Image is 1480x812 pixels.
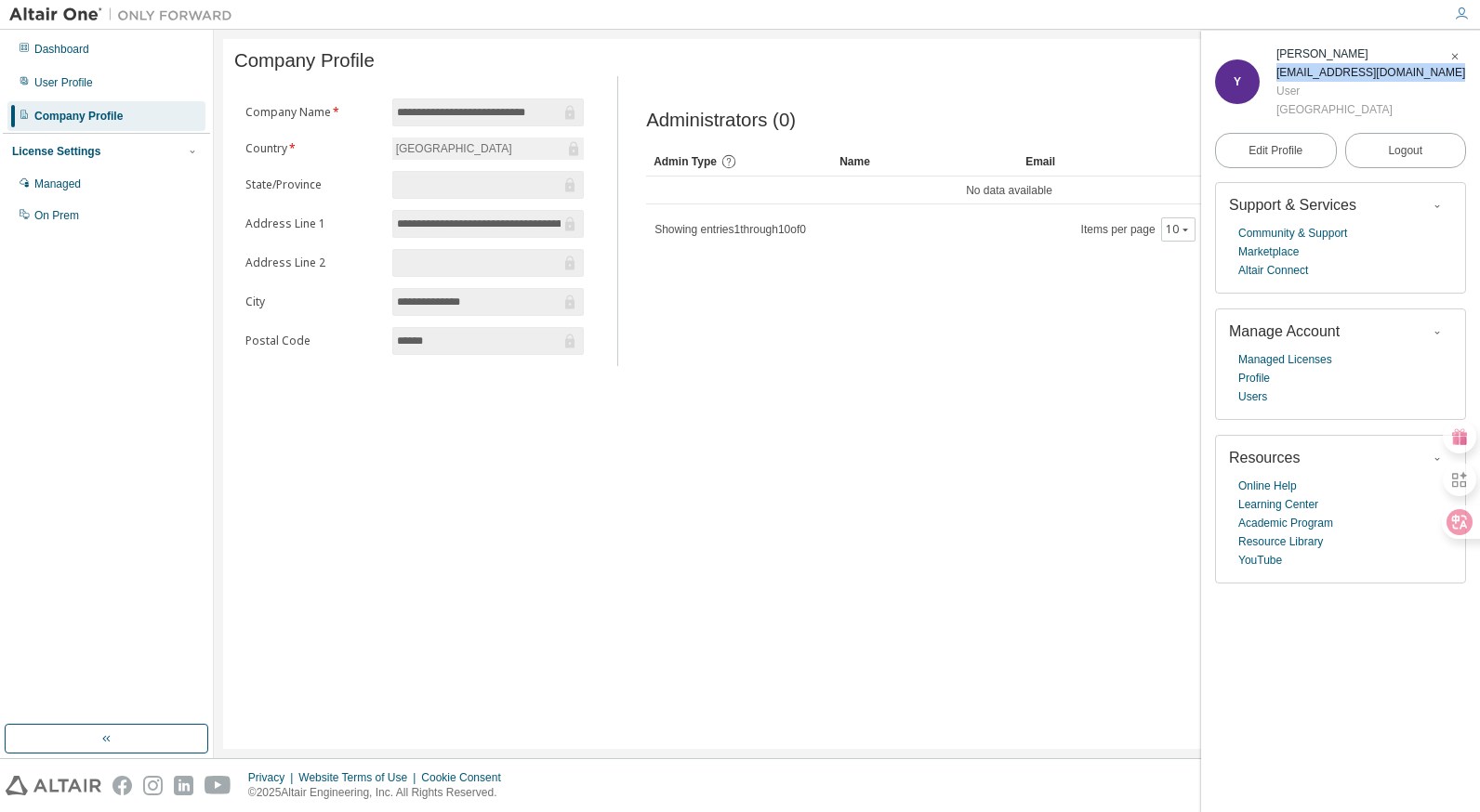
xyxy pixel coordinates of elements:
[174,776,193,795] img: linkedin.svg
[646,110,796,131] span: Administrators (0)
[245,255,381,270] label: Address Line 2
[839,147,1011,177] div: Name
[12,144,100,159] div: License Settings
[1215,133,1337,168] a: Edit Profile
[205,776,231,795] img: youtube.svg
[392,138,584,160] div: [GEOGRAPHIC_DATA]
[1238,551,1282,570] a: YouTube
[1229,197,1356,213] span: Support & Services
[34,109,123,124] div: Company Profile
[1166,222,1191,237] button: 10
[646,177,1372,204] td: No data available
[1238,514,1333,532] a: Academic Program
[1238,387,1267,406] a: Users
[245,334,381,348] label: Postal Code
[1238,261,1308,280] a: Altair Connect
[1025,147,1196,177] div: Email
[1276,82,1465,100] div: User
[1238,495,1318,514] a: Learning Center
[1276,100,1465,119] div: [GEOGRAPHIC_DATA]
[1388,141,1422,160] span: Logout
[34,177,81,191] div: Managed
[654,155,717,168] span: Admin Type
[245,216,381,231] label: Address Line 1
[9,6,242,24] img: Altair One
[1276,45,1465,63] div: Yuan-Zhao Lin
[1345,133,1467,168] button: Logout
[112,776,132,795] img: facebook.svg
[1081,217,1196,242] span: Items per page
[34,42,89,57] div: Dashboard
[1276,63,1465,82] div: [EMAIL_ADDRESS][DOMAIN_NAME]
[1234,75,1241,88] span: Y
[1249,143,1302,158] span: Edit Profile
[234,50,375,72] span: Company Profile
[421,770,511,785] div: Cookie Consent
[654,223,806,236] span: Showing entries 1 through 10 of 0
[245,295,381,309] label: City
[248,785,512,801] p: © 2025 Altair Engineering, Inc. All Rights Reserved.
[1238,477,1297,495] a: Online Help
[1238,532,1323,551] a: Resource Library
[1229,323,1340,339] span: Manage Account
[34,75,93,90] div: User Profile
[34,208,79,223] div: On Prem
[245,141,381,156] label: Country
[393,138,515,159] div: [GEOGRAPHIC_DATA]
[1238,224,1347,242] a: Community & Support
[1238,369,1270,387] a: Profile
[298,770,421,785] div: Website Terms of Use
[6,776,101,795] img: altair_logo.svg
[248,770,298,785] div: Privacy
[1238,350,1332,369] a: Managed Licenses
[1229,450,1300,465] span: Resources
[245,177,381,192] label: State/Province
[143,776,163,795] img: instagram.svg
[245,105,381,120] label: Company Name
[1238,242,1299,261] a: Marketplace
